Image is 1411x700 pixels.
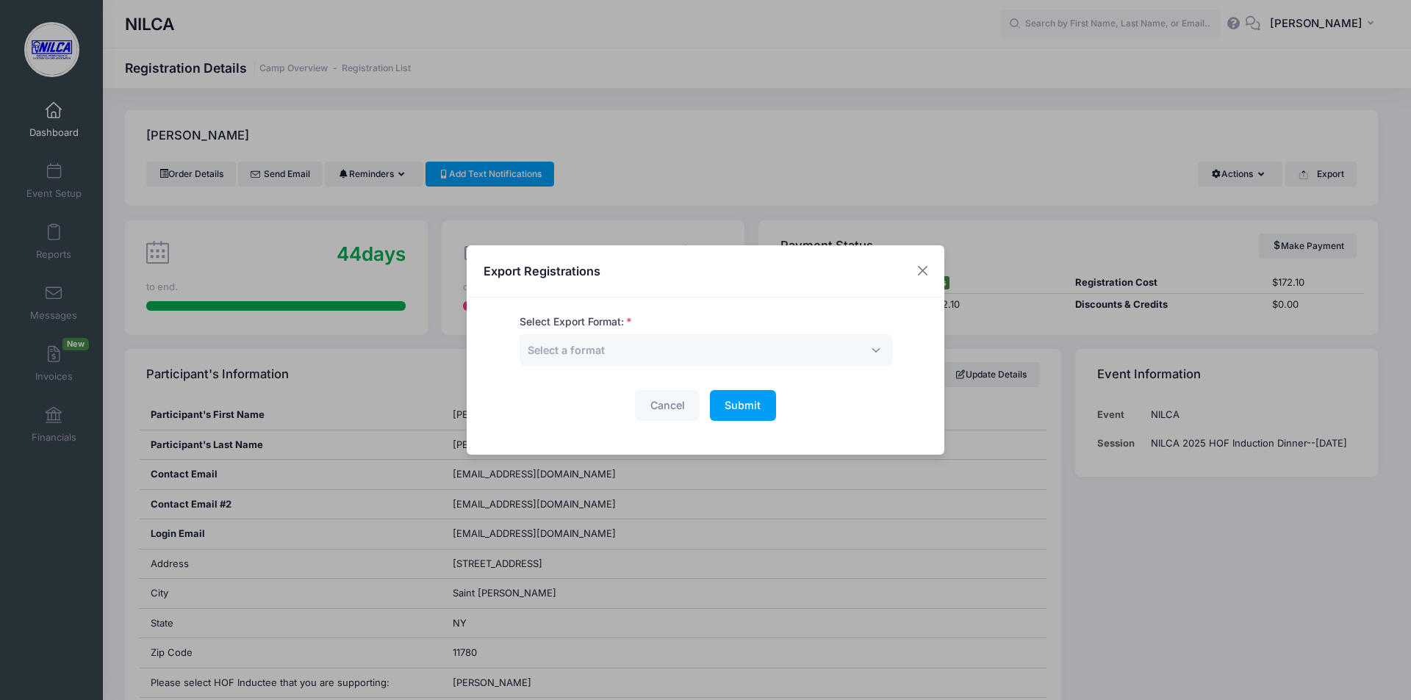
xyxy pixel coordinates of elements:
[710,390,776,422] button: Submit
[725,399,761,411] span: Submit
[520,334,892,366] span: Select a format
[528,342,605,358] span: Select a format
[635,390,700,422] button: Cancel
[520,314,632,330] label: Select Export Format:
[484,262,600,280] h4: Export Registrations
[528,344,605,356] span: Select a format
[910,258,936,284] button: Close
